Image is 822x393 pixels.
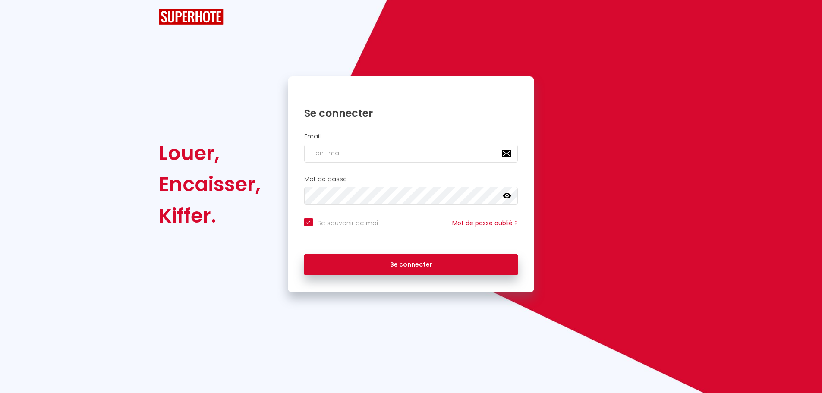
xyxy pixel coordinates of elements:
[304,107,518,120] h1: Se connecter
[304,133,518,140] h2: Email
[159,138,261,169] div: Louer,
[452,219,518,227] a: Mot de passe oublié ?
[304,145,518,163] input: Ton Email
[159,9,224,25] img: SuperHote logo
[304,254,518,276] button: Se connecter
[159,169,261,200] div: Encaisser,
[159,200,261,231] div: Kiffer.
[7,3,33,29] button: Ouvrir le widget de chat LiveChat
[304,176,518,183] h2: Mot de passe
